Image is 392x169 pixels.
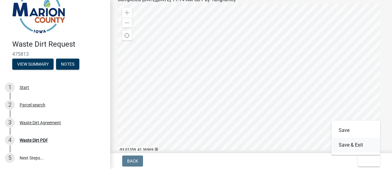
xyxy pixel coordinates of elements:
[122,8,132,18] div: Zoom in
[331,123,380,138] button: Save
[5,135,15,145] div: 4
[20,138,48,142] div: Waste Dirt PDF
[122,31,132,40] div: Find my location
[12,51,98,57] span: 475813
[20,103,45,107] div: Parcel search
[12,62,54,67] wm-modal-confirm: Summary
[122,18,132,28] div: Zoom out
[358,156,380,167] button: Exit
[127,159,138,163] span: Back
[5,118,15,128] div: 3
[20,85,29,90] div: Start
[5,100,15,110] div: 2
[122,156,143,167] button: Back
[20,121,61,125] div: Waste Dirt Agreement
[5,83,15,92] div: 1
[331,138,380,152] button: Save & Exit
[56,62,79,67] wm-modal-confirm: Notes
[12,40,105,49] h4: Waste Dirt Request
[5,153,15,163] div: 5
[56,59,79,70] button: Notes
[331,121,380,155] div: Exit
[363,159,371,163] span: Exit
[12,59,54,70] button: View Summary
